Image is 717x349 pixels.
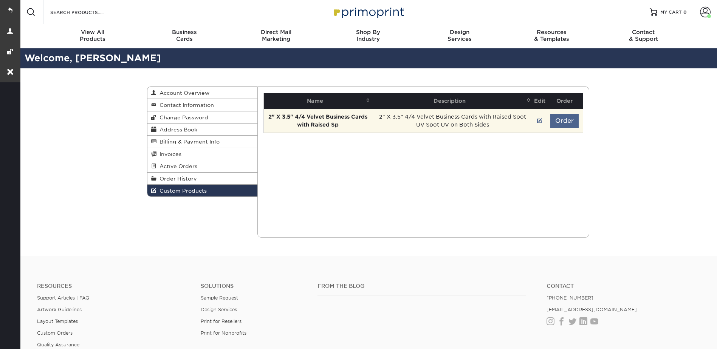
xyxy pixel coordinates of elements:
div: Cards [138,29,230,42]
span: Business [138,29,230,36]
span: Address Book [156,127,197,133]
span: Invoices [156,151,181,157]
button: Order [550,114,579,128]
a: Direct MailMarketing [230,24,322,48]
th: Edit [533,93,547,109]
a: Account Overview [147,87,258,99]
a: Billing & Payment Info [147,136,258,148]
span: Shop By [322,29,414,36]
a: [PHONE_NUMBER] [547,295,593,301]
span: Resources [506,29,598,36]
span: View All [47,29,139,36]
a: Artwork Guidelines [37,307,82,312]
h4: From the Blog [317,283,526,289]
span: Billing & Payment Info [156,139,220,145]
span: Order History [156,176,197,182]
a: Custom Products [147,185,258,196]
th: Order [547,93,582,109]
a: Shop ByIndustry [322,24,414,48]
div: Products [47,29,139,42]
th: Name [264,93,372,109]
span: Active Orders [156,163,197,169]
a: Layout Templates [37,318,78,324]
a: Design Services [201,307,237,312]
a: Order History [147,173,258,185]
a: Contact [547,283,699,289]
th: Description [372,93,533,109]
div: Services [414,29,506,42]
h4: Resources [37,283,189,289]
a: Sample Request [201,295,238,301]
span: Contact Information [156,102,214,108]
td: 2" X 3.5" 4/4 Velvet Business Cards with Raised Spot UV Spot UV on Both Sides [372,109,533,133]
div: & Templates [506,29,598,42]
a: BusinessCards [138,24,230,48]
input: SEARCH PRODUCTS..... [50,8,123,17]
a: Invoices [147,148,258,160]
div: Marketing [230,29,322,42]
a: [EMAIL_ADDRESS][DOMAIN_NAME] [547,307,637,312]
span: Custom Products [156,188,207,194]
a: Active Orders [147,160,258,172]
div: Industry [322,29,414,42]
a: Print for Resellers [201,318,242,324]
a: Contact Information [147,99,258,111]
strong: 2" X 3.5" 4/4 Velvet Business Cards with Raised Sp [268,114,367,128]
span: MY CART [660,9,682,15]
span: 0 [683,9,687,15]
span: Direct Mail [230,29,322,36]
span: Account Overview [156,90,209,96]
div: & Support [598,29,689,42]
a: Address Book [147,124,258,136]
h4: Solutions [201,283,306,289]
span: Design [414,29,506,36]
span: Change Password [156,114,208,120]
img: Primoprint [330,4,406,20]
a: Support Articles | FAQ [37,295,90,301]
a: Contact& Support [598,24,689,48]
a: Resources& Templates [506,24,598,48]
a: View AllProducts [47,24,139,48]
h2: Welcome, [PERSON_NAME] [19,51,717,65]
a: DesignServices [414,24,506,48]
a: Change Password [147,111,258,124]
span: Contact [598,29,689,36]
